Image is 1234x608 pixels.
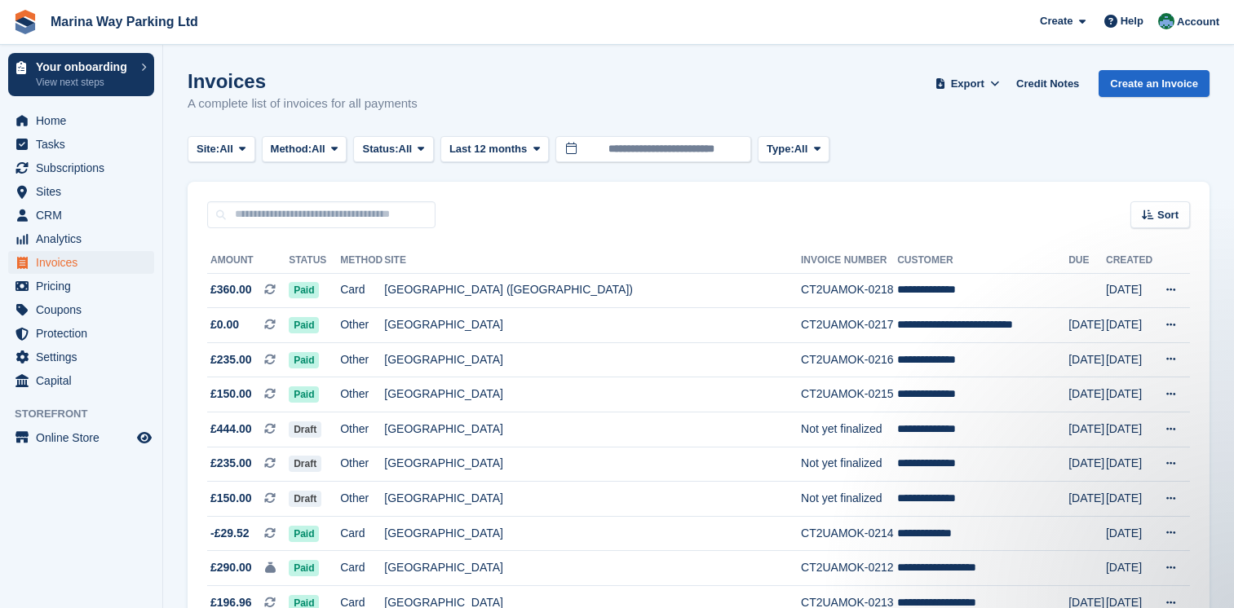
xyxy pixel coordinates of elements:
[801,412,897,447] td: Not yet finalized
[1106,377,1154,412] td: [DATE]
[1106,248,1154,274] th: Created
[340,551,384,586] td: Card
[8,251,154,274] a: menu
[340,447,384,482] td: Other
[210,351,252,368] span: £235.00
[340,273,384,308] td: Card
[1121,13,1143,29] span: Help
[210,455,252,472] span: £235.00
[219,141,233,157] span: All
[1106,412,1154,447] td: [DATE]
[8,369,154,392] a: menu
[340,516,384,551] td: Card
[1106,447,1154,482] td: [DATE]
[36,180,134,203] span: Sites
[384,412,801,447] td: [GEOGRAPHIC_DATA]
[289,526,319,542] span: Paid
[188,95,418,113] p: A complete list of invoices for all payments
[36,227,134,250] span: Analytics
[8,346,154,368] a: menu
[1157,207,1179,223] span: Sort
[8,298,154,321] a: menu
[36,61,133,73] p: Your onboarding
[384,273,801,308] td: [GEOGRAPHIC_DATA] ([GEOGRAPHIC_DATA])
[312,141,325,157] span: All
[1068,377,1106,412] td: [DATE]
[399,141,413,157] span: All
[13,10,38,34] img: stora-icon-8386f47178a22dfd0bd8f6a31ec36ba5ce8667c1dd55bd0f319d3a0aa187defe.svg
[1106,551,1154,586] td: [DATE]
[1040,13,1073,29] span: Create
[384,248,801,274] th: Site
[36,298,134,321] span: Coupons
[8,227,154,250] a: menu
[801,248,897,274] th: Invoice Number
[794,141,808,157] span: All
[1068,248,1106,274] th: Due
[1068,412,1106,447] td: [DATE]
[271,141,312,157] span: Method:
[801,482,897,517] td: Not yet finalized
[36,275,134,297] span: Pricing
[210,559,252,576] span: £290.00
[1106,482,1154,517] td: [DATE]
[289,386,319,403] span: Paid
[210,490,252,507] span: £150.00
[1068,482,1106,517] td: [DATE]
[931,70,1003,97] button: Export
[36,204,134,227] span: CRM
[36,346,134,368] span: Settings
[1106,516,1154,551] td: [DATE]
[1010,70,1086,97] a: Credit Notes
[340,412,384,447] td: Other
[1106,342,1154,377] td: [DATE]
[384,482,801,517] td: [GEOGRAPHIC_DATA]
[289,421,321,438] span: Draft
[758,136,829,163] button: Type: All
[36,322,134,345] span: Protection
[289,352,319,368] span: Paid
[1177,14,1219,30] span: Account
[262,136,347,163] button: Method: All
[36,251,134,274] span: Invoices
[801,551,897,586] td: CT2UAMOK-0212
[36,75,133,90] p: View next steps
[340,342,384,377] td: Other
[384,342,801,377] td: [GEOGRAPHIC_DATA]
[8,426,154,449] a: menu
[340,308,384,343] td: Other
[384,551,801,586] td: [GEOGRAPHIC_DATA]
[8,322,154,345] a: menu
[1158,13,1174,29] img: Richard
[210,281,252,298] span: £360.00
[1068,308,1106,343] td: [DATE]
[210,525,249,542] span: -£29.52
[1099,70,1210,97] a: Create an Invoice
[1068,447,1106,482] td: [DATE]
[36,156,134,179] span: Subscriptions
[210,316,239,333] span: £0.00
[207,248,289,274] th: Amount
[801,447,897,482] td: Not yet finalized
[801,308,897,343] td: CT2UAMOK-0217
[1106,273,1154,308] td: [DATE]
[8,204,154,227] a: menu
[15,406,162,422] span: Storefront
[384,447,801,482] td: [GEOGRAPHIC_DATA]
[44,8,205,35] a: Marina Way Parking Ltd
[951,76,984,92] span: Export
[188,70,418,92] h1: Invoices
[340,482,384,517] td: Other
[8,275,154,297] a: menu
[801,516,897,551] td: CT2UAMOK-0214
[36,109,134,132] span: Home
[897,248,1068,274] th: Customer
[289,282,319,298] span: Paid
[8,133,154,156] a: menu
[197,141,219,157] span: Site:
[289,248,340,274] th: Status
[8,156,154,179] a: menu
[8,109,154,132] a: menu
[289,491,321,507] span: Draft
[340,248,384,274] th: Method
